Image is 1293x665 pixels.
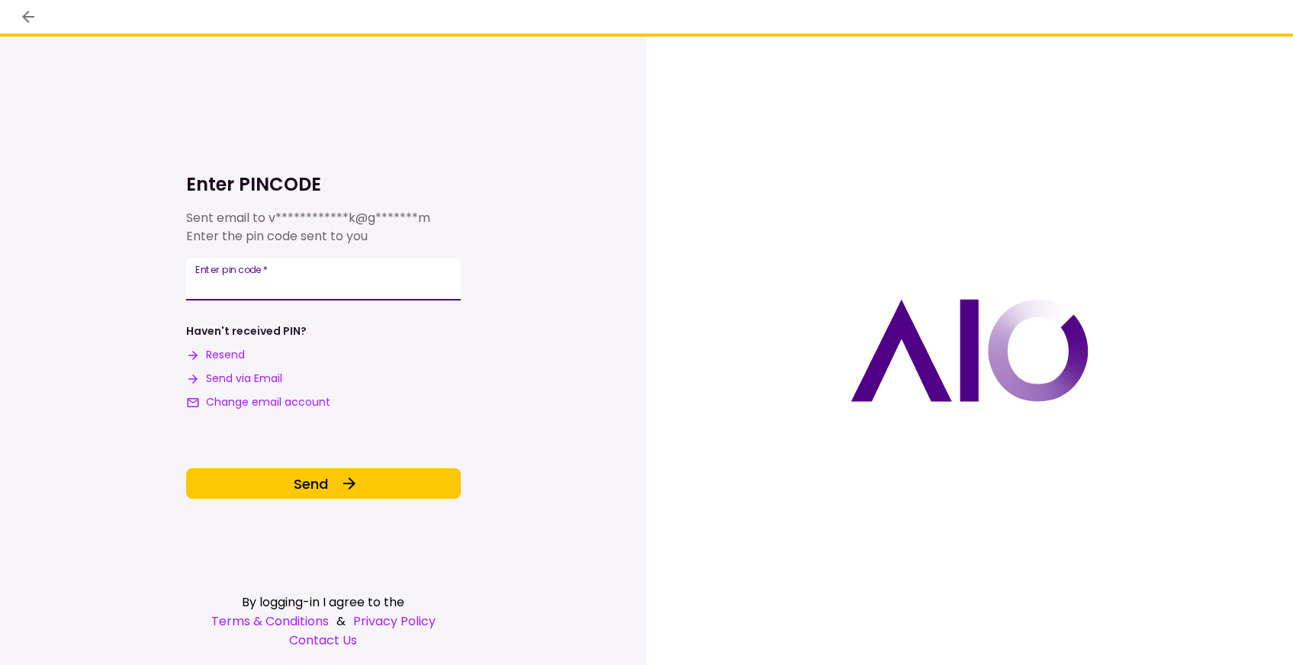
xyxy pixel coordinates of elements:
img: AIO logo [851,299,1089,402]
button: back [15,4,41,30]
button: Send [186,468,461,499]
a: Terms & Conditions [211,612,329,631]
span: Send [294,474,328,494]
button: Resend [186,347,245,363]
button: Send via Email [186,371,282,387]
div: By logging-in I agree to the [186,593,461,612]
div: Haven't received PIN? [186,323,307,339]
label: Enter pin code [195,263,268,276]
h1: Enter PINCODE [186,172,461,197]
button: Change email account [186,394,330,410]
a: Privacy Policy [353,612,436,631]
div: & [186,612,461,631]
a: Contact Us [186,631,461,650]
div: Sent email to Enter the pin code sent to you [186,209,461,246]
